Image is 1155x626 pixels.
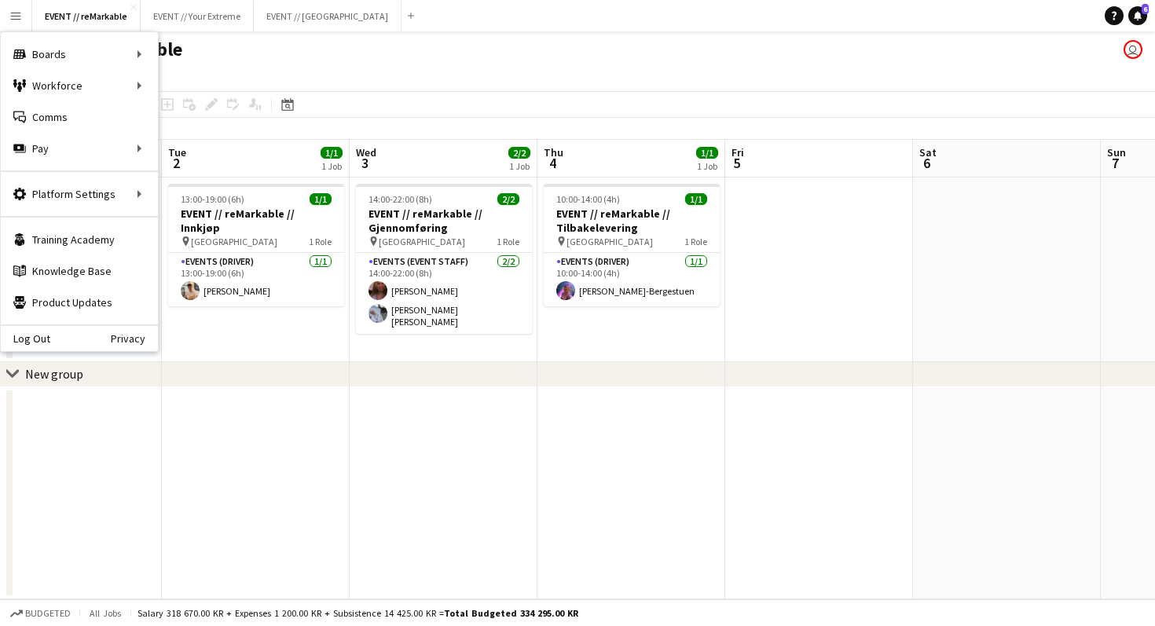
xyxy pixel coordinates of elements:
[254,1,401,31] button: EVENT // [GEOGRAPHIC_DATA]
[168,184,344,306] app-job-card: 13:00-19:00 (6h)1/1EVENT // reMarkable // Innkjøp [GEOGRAPHIC_DATA]1 RoleEvents (Driver)1/113:00-...
[508,147,530,159] span: 2/2
[32,1,141,31] button: EVENT // reMarkable
[1,287,158,318] a: Product Updates
[1,101,158,133] a: Comms
[685,193,707,205] span: 1/1
[166,154,186,172] span: 2
[379,236,465,247] span: [GEOGRAPHIC_DATA]
[1,332,50,345] a: Log Out
[1,255,158,287] a: Knowledge Base
[321,147,343,159] span: 1/1
[86,607,124,619] span: All jobs
[356,207,532,235] h3: EVENT // reMarkable // Gjennomføring
[356,145,376,159] span: Wed
[697,160,717,172] div: 1 Job
[309,236,332,247] span: 1 Role
[356,184,532,334] app-job-card: 14:00-22:00 (8h)2/2EVENT // reMarkable // Gjennomføring [GEOGRAPHIC_DATA]1 RoleEvents (Event Staf...
[25,608,71,619] span: Budgeted
[1,178,158,210] div: Platform Settings
[1124,40,1142,59] app-user-avatar: Caroline Skjervold
[541,154,563,172] span: 4
[168,253,344,306] app-card-role: Events (Driver)1/113:00-19:00 (6h)[PERSON_NAME]
[191,236,277,247] span: [GEOGRAPHIC_DATA]
[444,607,578,619] span: Total Budgeted 334 295.00 KR
[497,193,519,205] span: 2/2
[544,207,720,235] h3: EVENT // reMarkable // Tilbakelevering
[1128,6,1147,25] a: 6
[111,332,158,345] a: Privacy
[1105,154,1126,172] span: 7
[684,236,707,247] span: 1 Role
[1107,145,1126,159] span: Sun
[310,193,332,205] span: 1/1
[321,160,342,172] div: 1 Job
[1,38,158,70] div: Boards
[556,193,620,205] span: 10:00-14:00 (4h)
[356,253,532,334] app-card-role: Events (Event Staff)2/214:00-22:00 (8h)[PERSON_NAME][PERSON_NAME] [PERSON_NAME]
[917,154,937,172] span: 6
[1142,4,1149,14] span: 6
[566,236,653,247] span: [GEOGRAPHIC_DATA]
[544,184,720,306] app-job-card: 10:00-14:00 (4h)1/1EVENT // reMarkable // Tilbakelevering [GEOGRAPHIC_DATA]1 RoleEvents (Driver)1...
[1,70,158,101] div: Workforce
[8,605,73,622] button: Budgeted
[1,133,158,164] div: Pay
[696,147,718,159] span: 1/1
[368,193,432,205] span: 14:00-22:00 (8h)
[509,160,530,172] div: 1 Job
[544,145,563,159] span: Thu
[354,154,376,172] span: 3
[168,145,186,159] span: Tue
[25,366,83,382] div: New group
[168,207,344,235] h3: EVENT // reMarkable // Innkjøp
[497,236,519,247] span: 1 Role
[919,145,937,159] span: Sat
[141,1,254,31] button: EVENT // Your Extreme
[137,607,578,619] div: Salary 318 670.00 KR + Expenses 1 200.00 KR + Subsistence 14 425.00 KR =
[544,253,720,306] app-card-role: Events (Driver)1/110:00-14:00 (4h)[PERSON_NAME]-Bergestuen
[1,224,158,255] a: Training Academy
[731,145,744,159] span: Fri
[729,154,744,172] span: 5
[181,193,244,205] span: 13:00-19:00 (6h)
